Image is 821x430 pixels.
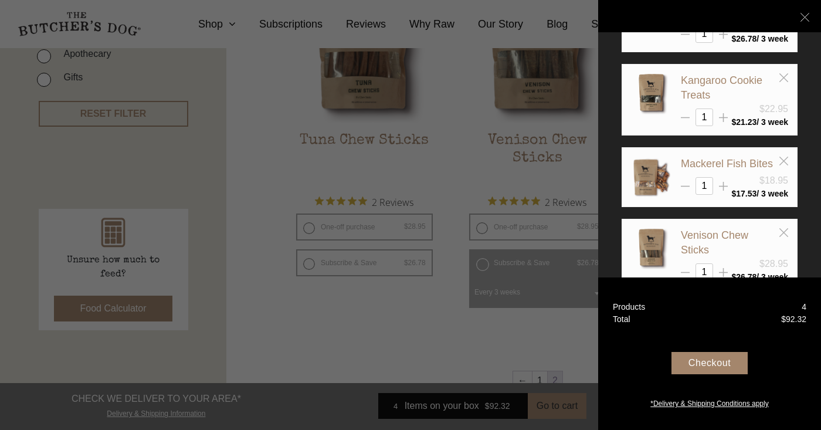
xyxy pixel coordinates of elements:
a: Venison Chew Sticks [681,229,748,256]
bdi: 21.23 [731,117,756,127]
img: Kangaroo Cookie Treats [631,73,672,114]
div: $18.95 [759,174,788,188]
div: 4 [802,301,806,313]
img: Mackerel Fish Bites [631,157,672,198]
div: Products [613,301,645,313]
a: Kangaroo Cookie Treats [681,75,762,101]
div: Total [613,313,630,326]
div: $28.95 [759,257,788,271]
div: $22.95 [759,102,788,116]
span: $ [731,189,736,198]
div: Checkout [671,352,748,374]
a: *Delivery & Shipping Conditions apply [598,395,821,409]
span: $ [731,272,736,282]
bdi: 92.32 [781,314,806,324]
span: $ [731,117,736,127]
a: Products 4 Total $92.32 Checkout [598,277,821,430]
div: / 3 week [731,189,788,198]
span: $ [781,314,786,324]
bdi: 17.53 [731,189,756,198]
img: Venison Chew Sticks [631,228,672,269]
div: / 3 week [731,118,788,126]
a: Mackerel Fish Bites [681,158,773,170]
div: / 3 week [731,273,788,281]
bdi: 26.78 [731,272,756,282]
